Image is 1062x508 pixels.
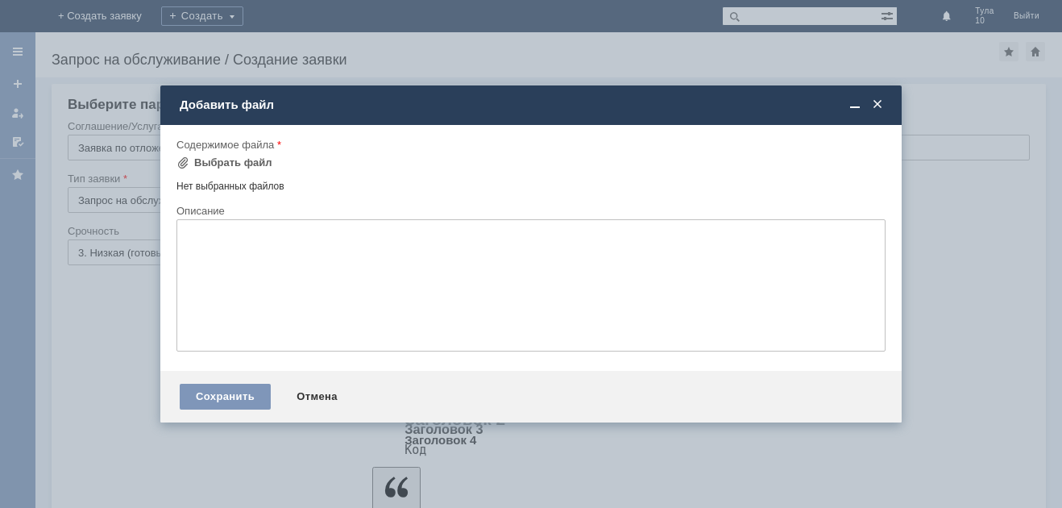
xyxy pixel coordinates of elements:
[176,139,882,150] div: Содержимое файла
[847,98,863,112] span: Свернуть (Ctrl + M)
[176,206,882,216] div: Описание
[869,98,886,112] span: Закрыть
[176,174,886,193] div: Нет выбранных файлов
[180,98,886,112] div: Добавить файл
[194,156,272,169] div: Выбрать файл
